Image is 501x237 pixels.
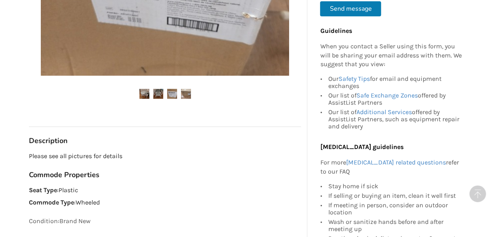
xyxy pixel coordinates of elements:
p: For more refer to our FAQ [320,158,462,176]
a: Additional Services [356,108,411,116]
div: If selling or buying an item, clean it well first [328,191,462,200]
strong: Seat Type [29,186,57,194]
p: : Wheeled [29,198,301,207]
strong: Commode Type [29,199,74,206]
div: Wash or sanitize hands before and after meeting up [328,217,462,233]
div: Our list of offered by AssistList Partners [328,91,462,107]
button: Send message [320,1,381,16]
h3: Commode Properties [29,170,301,180]
img: gardian drop arm commode with wheels-commode-bathroom safety-port moody-assistlist-listing [139,89,149,99]
p: : Plastic [29,186,301,195]
img: gardian drop arm commode with wheels-commode-bathroom safety-port moody-assistlist-listing [181,89,191,99]
p: Please see all pictures for details [29,152,301,161]
a: [MEDICAL_DATA] related questions [346,159,446,166]
p: Condition: Brand New [29,217,301,226]
img: gardian drop arm commode with wheels-commode-bathroom safety-port moody-assistlist-listing [153,89,163,99]
b: Guidelines [320,27,352,34]
a: Safe Exchange Zones [356,92,417,99]
h3: Description [29,136,301,145]
img: gardian drop arm commode with wheels-commode-bathroom safety-port moody-assistlist-listing [167,89,177,99]
div: Our for email and equipment exchanges [328,75,462,91]
p: When you contact a Seller using this form, you will be sharing your email address with them. We s... [320,42,462,69]
div: If meeting in person, consider an outdoor location [328,200,462,217]
div: Our list of offered by AssistList Partners, such as equipment repair and delivery [328,107,462,130]
b: [MEDICAL_DATA] guidelines [320,143,403,151]
a: Safety Tips [338,75,370,82]
div: Stay home if sick [328,182,462,191]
